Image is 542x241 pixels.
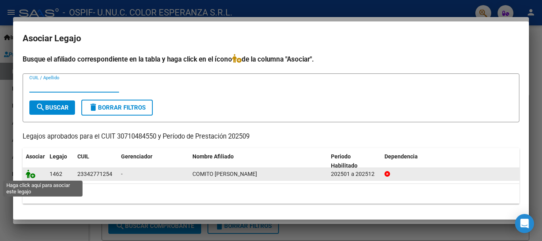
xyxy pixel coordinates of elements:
[328,148,381,174] datatable-header-cell: Periodo Habilitado
[50,153,67,160] span: Legajo
[26,153,45,160] span: Asociar
[77,170,112,179] div: 23342771254
[23,54,519,64] h4: Busque el afiliado correspondiente en la tabla y haga click en el ícono de la columna "Asociar".
[121,171,123,177] span: -
[81,100,153,116] button: Borrar Filtros
[515,214,534,233] div: Open Intercom Messenger
[46,148,74,174] datatable-header-cell: Legajo
[23,148,46,174] datatable-header-cell: Asociar
[88,104,146,111] span: Borrar Filtros
[192,153,234,160] span: Nombre Afiliado
[36,102,45,112] mat-icon: search
[29,100,75,115] button: Buscar
[189,148,328,174] datatable-header-cell: Nombre Afiliado
[77,153,89,160] span: CUIL
[384,153,418,160] span: Dependencia
[23,132,519,142] p: Legajos aprobados para el CUIT 30710484550 y Período de Prestación 202509
[88,102,98,112] mat-icon: delete
[331,153,357,169] span: Periodo Habilitado
[331,170,378,179] div: 202501 a 202512
[50,171,62,177] span: 1462
[36,104,69,111] span: Buscar
[118,148,189,174] datatable-header-cell: Gerenciador
[23,31,519,46] h2: Asociar Legajo
[121,153,152,160] span: Gerenciador
[74,148,118,174] datatable-header-cell: CUIL
[381,148,520,174] datatable-header-cell: Dependencia
[23,184,519,204] div: 1 registros
[192,171,257,177] span: COMITO JULIETA DENISE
